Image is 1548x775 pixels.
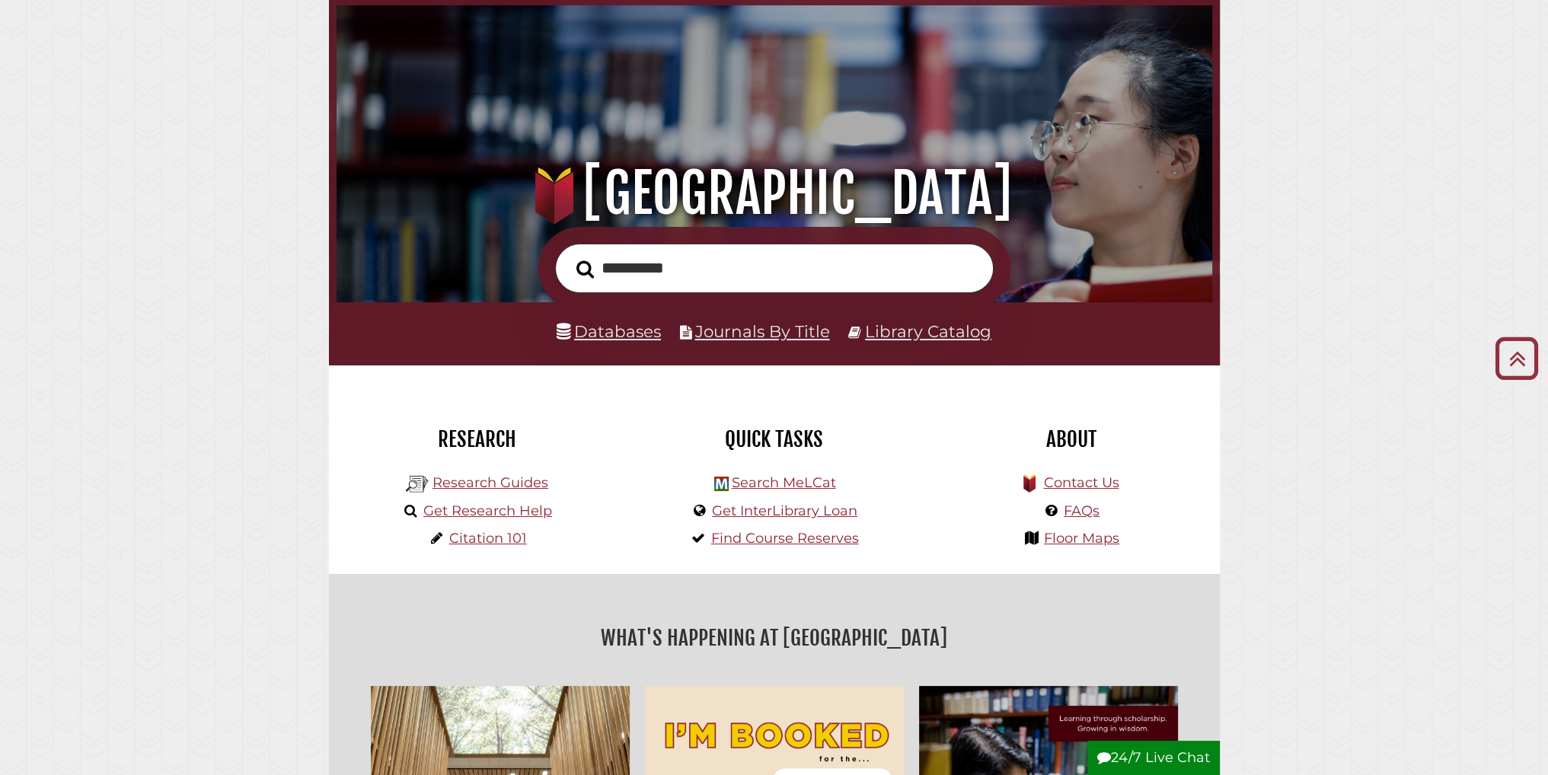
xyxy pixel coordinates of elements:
button: Search [569,256,602,283]
a: Citation 101 [449,530,527,547]
a: Research Guides [432,474,548,491]
a: Find Course Reserves [711,530,859,547]
h2: About [934,426,1208,452]
a: Contact Us [1043,474,1119,491]
a: Search MeLCat [731,474,835,491]
a: Back to Top [1489,346,1544,371]
a: Get InterLibrary Loan [712,502,857,519]
h2: What's Happening at [GEOGRAPHIC_DATA] [340,620,1208,655]
a: Journals By Title [695,321,830,341]
img: Hekman Library Logo [406,473,429,496]
a: Get Research Help [423,502,552,519]
a: Library Catalog [865,321,991,341]
a: Floor Maps [1044,530,1119,547]
h2: Research [340,426,614,452]
a: Databases [557,321,661,341]
i: Search [576,260,594,279]
img: Hekman Library Logo [714,477,729,491]
a: FAQs [1064,502,1100,519]
h2: Quick Tasks [637,426,911,452]
h1: [GEOGRAPHIC_DATA] [359,160,1189,227]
